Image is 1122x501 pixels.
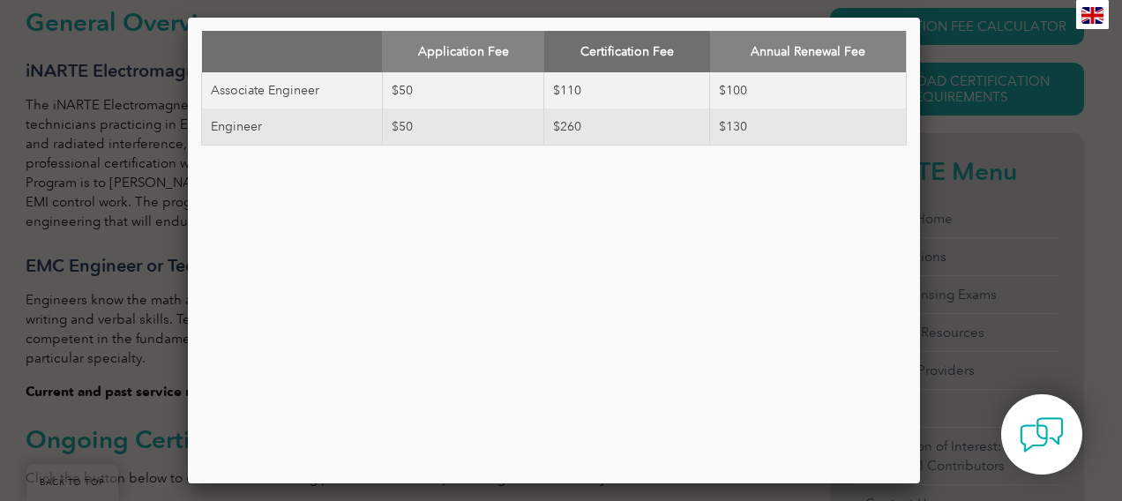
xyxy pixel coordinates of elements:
[544,72,710,108] td: $110
[904,2,936,34] a: Close
[710,108,907,146] td: $130
[382,108,544,146] td: $50
[710,31,907,72] th: Annual Renewal Fee
[1081,7,1103,24] img: en
[544,31,710,72] th: Certification Fee
[710,72,907,108] td: $100
[202,72,383,108] td: Associate Engineer
[202,108,383,146] td: Engineer
[382,31,544,72] th: Application Fee
[382,72,544,108] td: $50
[1020,413,1064,457] img: contact-chat.png
[544,108,710,146] td: $260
